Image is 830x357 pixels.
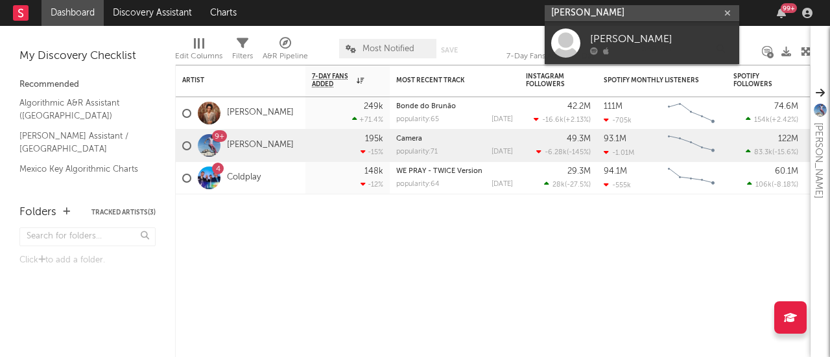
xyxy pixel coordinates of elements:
[492,148,513,155] div: [DATE]
[662,162,720,194] svg: Chart title
[567,167,591,176] div: 29.3M
[536,148,591,156] div: ( )
[777,8,786,18] button: 99+
[526,73,571,88] div: Instagram Followers
[362,45,414,53] span: Most Notified
[396,148,438,155] div: popularity: 71
[733,73,779,88] div: Spotify Followers
[567,102,591,111] div: 42.2M
[746,148,798,156] div: ( )
[545,5,739,21] input: Search for artists
[365,135,383,143] div: 195k
[396,116,439,123] div: popularity: 65
[774,149,796,156] span: -15.6 %
[662,130,720,162] svg: Chart title
[569,149,589,156] span: -145 %
[552,181,565,189] span: 28k
[396,181,440,188] div: popularity: 64
[175,32,222,70] div: Edit Columns
[396,135,513,143] div: Camera
[604,116,632,124] div: -705k
[263,32,308,70] div: A&R Pipeline
[506,49,604,64] div: 7-Day Fans Added (7-Day Fans Added)
[364,102,383,111] div: 249k
[774,102,798,111] div: 74.6M
[567,181,589,189] span: -27.5 %
[232,49,253,64] div: Filters
[662,97,720,130] svg: Chart title
[604,167,627,176] div: 94.1M
[775,167,798,176] div: 60.1M
[567,135,591,143] div: 49.3M
[91,209,156,216] button: Tracked Artists(3)
[492,116,513,123] div: [DATE]
[441,47,458,54] button: Save
[19,129,143,155] a: [PERSON_NAME] Assistant / [GEOGRAPHIC_DATA]
[754,149,772,156] span: 83.3k
[19,162,143,176] a: Mexico Key Algorithmic Charts
[232,32,253,70] div: Filters
[227,108,294,119] a: [PERSON_NAME]
[396,168,513,175] div: WE PRAY - TWICE Version
[774,181,796,189] span: -8.18 %
[545,22,739,64] a: [PERSON_NAME]
[396,103,456,110] a: Bonde do Brunão
[604,181,631,189] div: -555k
[534,115,591,124] div: ( )
[506,32,604,70] div: 7-Day Fans Added (7-Day Fans Added)
[19,205,56,220] div: Folders
[604,102,622,111] div: 111M
[364,167,383,176] div: 148k
[781,3,797,13] div: 99 +
[396,135,422,143] a: Camera
[19,77,156,93] div: Recommended
[19,96,143,122] a: Algorithmic A&R Assistant ([GEOGRAPHIC_DATA])
[19,253,156,268] div: Click to add a folder.
[492,181,513,188] div: [DATE]
[227,140,294,151] a: [PERSON_NAME]
[604,135,626,143] div: 93.1M
[604,148,634,157] div: -1.01M
[565,117,589,124] span: +2.13 %
[754,117,770,124] span: 154k
[396,168,482,175] a: WE PRAY - TWICE Version
[352,115,383,124] div: +71.4 %
[361,180,383,189] div: -12 %
[19,227,156,246] input: Search for folders...
[604,76,701,84] div: Spotify Monthly Listeners
[590,31,733,47] div: [PERSON_NAME]
[755,181,772,189] span: 106k
[778,135,798,143] div: 122M
[227,172,261,183] a: Coldplay
[175,49,222,64] div: Edit Columns
[811,122,826,198] div: [PERSON_NAME]
[542,117,563,124] span: -16.6k
[544,180,591,189] div: ( )
[746,115,798,124] div: ( )
[312,73,353,88] span: 7-Day Fans Added
[361,148,383,156] div: -15 %
[545,149,567,156] span: -6.28k
[263,49,308,64] div: A&R Pipeline
[396,103,513,110] div: Bonde do Brunão
[747,180,798,189] div: ( )
[772,117,796,124] span: +2.42 %
[19,49,156,64] div: My Discovery Checklist
[396,76,493,84] div: Most Recent Track
[182,76,279,84] div: Artist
